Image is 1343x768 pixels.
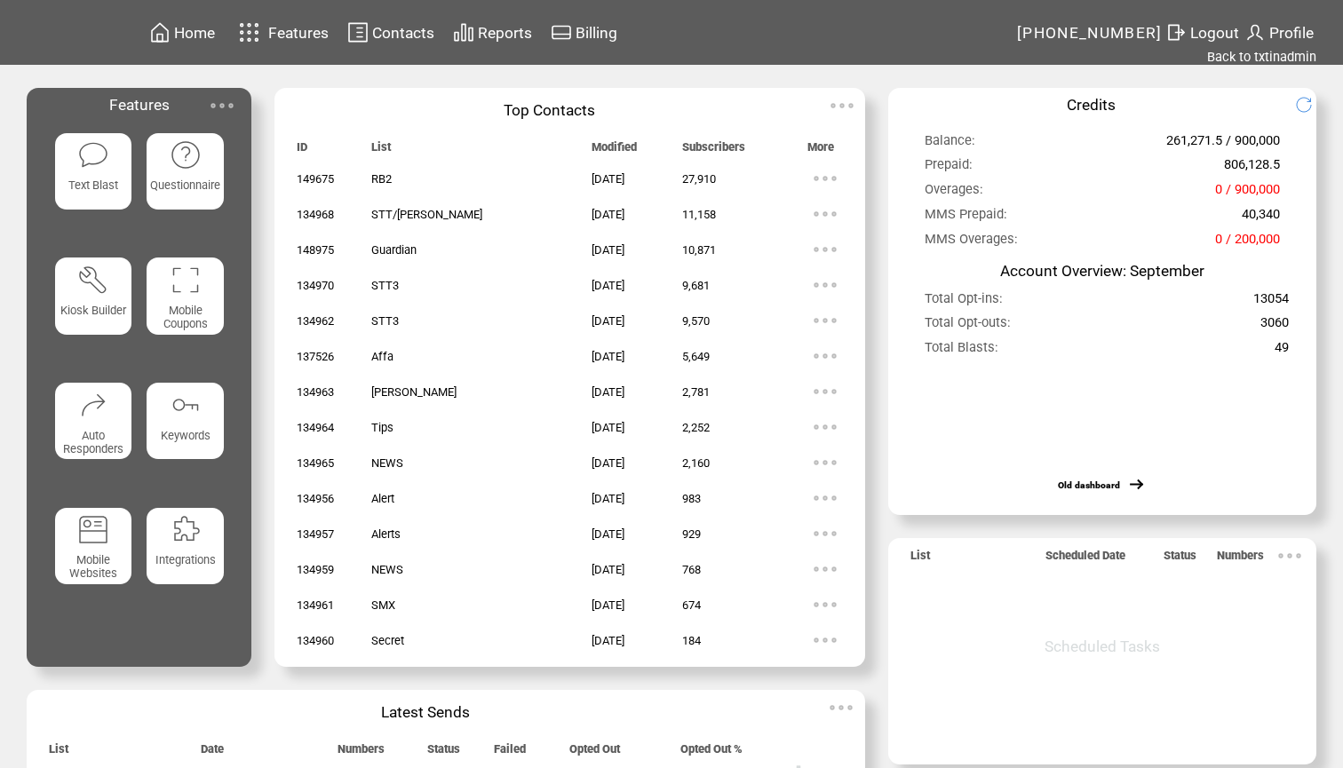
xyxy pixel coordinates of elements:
[1295,96,1326,114] img: refresh.png
[77,265,108,296] img: tool%201.svg
[592,598,624,612] span: [DATE]
[551,21,572,44] img: creidtcard.svg
[297,598,334,612] span: 134961
[1045,637,1160,655] span: Scheduled Tasks
[371,634,404,647] span: Secret
[371,350,393,363] span: Affa
[150,178,220,192] span: Questionnaire
[592,563,624,576] span: [DATE]
[682,279,710,292] span: 9,681
[807,338,843,374] img: ellypsis.svg
[682,456,710,470] span: 2,160
[231,15,331,50] a: Features
[155,553,216,566] span: Integrations
[204,88,240,123] img: ellypsis.svg
[77,139,108,170] img: text-blast.svg
[807,140,834,162] span: More
[338,742,385,764] span: Numbers
[1269,24,1314,42] span: Profile
[371,456,403,470] span: NEWS
[147,19,218,46] a: Home
[371,314,399,328] span: STT3
[371,243,417,257] span: Guardian
[1045,549,1125,570] span: Scheduled Date
[1242,206,1280,230] span: 40,340
[925,156,973,180] span: Prepaid:
[60,304,126,317] span: Kiosk Builder
[925,231,1018,255] span: MMS Overages:
[910,549,930,570] span: List
[1164,549,1196,570] span: Status
[77,389,108,420] img: auto-responders.svg
[55,133,132,242] a: Text Blast
[807,267,843,303] img: ellypsis.svg
[371,172,392,186] span: RB2
[682,598,701,612] span: 674
[147,133,224,242] a: Questionnaire
[1000,262,1204,280] span: Account Overview: September
[371,527,401,541] span: Alerts
[682,492,701,505] span: 983
[925,206,1007,230] span: MMS Prepaid:
[807,622,843,658] img: ellypsis.svg
[592,456,624,470] span: [DATE]
[1207,49,1316,65] a: Back to txtinadmin
[592,172,624,186] span: [DATE]
[682,527,701,541] span: 929
[297,140,307,162] span: ID
[297,563,334,576] span: 134959
[807,161,843,196] img: ellypsis.svg
[1163,19,1242,46] a: Logout
[1275,339,1289,363] span: 49
[1190,24,1239,42] span: Logout
[1224,156,1280,180] span: 806,128.5
[1017,24,1163,42] span: [PHONE_NUMBER]
[682,140,745,162] span: Subscribers
[170,514,201,545] img: integrations.svg
[682,634,701,647] span: 184
[345,19,437,46] a: Contacts
[807,516,843,551] img: ellypsis.svg
[371,140,391,162] span: List
[371,563,403,576] span: NEWS
[1215,181,1280,205] span: 0 / 900,000
[823,690,859,725] img: ellypsis.svg
[68,178,118,192] span: Text Blast
[592,314,624,328] span: [DATE]
[109,96,170,114] span: Features
[55,257,132,367] a: Kiosk Builder
[297,385,334,399] span: 134963
[297,172,334,186] span: 149675
[569,742,620,764] span: Opted Out
[925,290,1003,314] span: Total Opt-ins:
[807,374,843,409] img: ellypsis.svg
[371,385,457,399] span: [PERSON_NAME]
[372,24,434,42] span: Contacts
[1165,21,1187,44] img: exit.svg
[174,24,215,42] span: Home
[807,303,843,338] img: ellypsis.svg
[161,429,211,442] span: Keywords
[170,139,201,170] img: questionnaire.svg
[925,314,1011,338] span: Total Opt-outs:
[807,196,843,232] img: ellypsis.svg
[592,243,624,257] span: [DATE]
[147,383,224,492] a: Keywords
[1253,290,1289,314] span: 13054
[682,350,710,363] span: 5,649
[807,551,843,587] img: ellypsis.svg
[592,527,624,541] span: [DATE]
[371,421,393,434] span: Tips
[1242,19,1316,46] a: Profile
[592,421,624,434] span: [DATE]
[925,181,983,205] span: Overages:
[682,243,716,257] span: 10,871
[77,514,108,545] img: mobile-websites.svg
[504,101,595,119] span: Top Contacts
[682,208,716,221] span: 11,158
[478,24,532,42] span: Reports
[1058,479,1120,491] a: Old dashboard
[297,456,334,470] span: 134965
[450,19,535,46] a: Reports
[1067,96,1116,114] span: Credits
